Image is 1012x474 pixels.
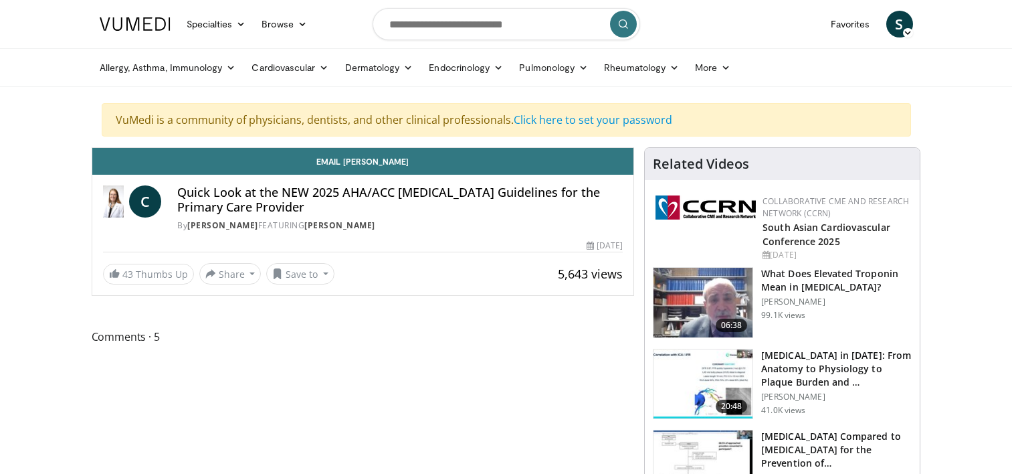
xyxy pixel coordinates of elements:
[716,319,748,332] span: 06:38
[761,297,912,307] p: [PERSON_NAME]
[421,54,511,81] a: Endocrinology
[304,220,375,231] a: [PERSON_NAME]
[596,54,687,81] a: Rheumatology
[243,54,336,81] a: Cardiovascular
[653,268,752,337] img: 98daf78a-1d22-4ebe-927e-10afe95ffd94.150x105_q85_crop-smart_upscale.jpg
[653,267,912,338] a: 06:38 What Does Elevated Troponin Mean in [MEDICAL_DATA]? [PERSON_NAME] 99.1K views
[761,430,912,470] h3: [MEDICAL_DATA] Compared to [MEDICAL_DATA] for the Prevention of…
[179,11,254,37] a: Specialties
[103,185,124,218] img: Dr. Catherine P. Benziger
[337,54,421,81] a: Dermatology
[187,220,258,231] a: [PERSON_NAME]
[761,405,805,416] p: 41.0K views
[514,112,672,127] a: Click here to set your password
[763,195,909,219] a: Collaborative CME and Research Network (CCRN)
[763,249,909,261] div: [DATE]
[177,220,623,232] div: By FEATURING
[587,240,623,252] div: [DATE]
[373,8,640,40] input: Search topics, interventions
[199,263,262,285] button: Share
[823,11,878,37] a: Favorites
[763,221,890,248] a: South Asian Cardiovascular Conference 2025
[886,11,913,37] a: S
[761,392,912,402] p: [PERSON_NAME]
[761,349,912,389] h3: [MEDICAL_DATA] in [DATE]: From Anatomy to Physiology to Plaque Burden and …
[687,54,738,81] a: More
[653,349,752,419] img: 823da73b-7a00-425d-bb7f-45c8b03b10c3.150x105_q85_crop-smart_upscale.jpg
[266,263,334,285] button: Save to
[177,185,623,214] h4: Quick Look at the NEW 2025 AHA/ACC [MEDICAL_DATA] Guidelines for the Primary Care Provider
[653,349,912,420] a: 20:48 [MEDICAL_DATA] in [DATE]: From Anatomy to Physiology to Plaque Burden and … [PERSON_NAME] 4...
[511,54,596,81] a: Pulmonology
[100,17,171,31] img: VuMedi Logo
[129,185,161,218] a: C
[103,264,194,285] a: 43 Thumbs Up
[92,148,634,175] a: Email [PERSON_NAME]
[558,266,623,282] span: 5,643 views
[655,195,756,220] img: a04ee3ba-8487-4636-b0fb-5e8d268f3737.png.150x105_q85_autocrop_double_scale_upscale_version-0.2.png
[653,156,749,172] h4: Related Videos
[716,400,748,413] span: 20:48
[254,11,315,37] a: Browse
[92,54,244,81] a: Allergy, Asthma, Immunology
[122,268,133,281] span: 43
[92,328,635,345] span: Comments 5
[761,310,805,321] p: 99.1K views
[761,267,912,294] h3: What Does Elevated Troponin Mean in [MEDICAL_DATA]?
[102,103,911,137] div: VuMedi is a community of physicians, dentists, and other clinical professionals.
